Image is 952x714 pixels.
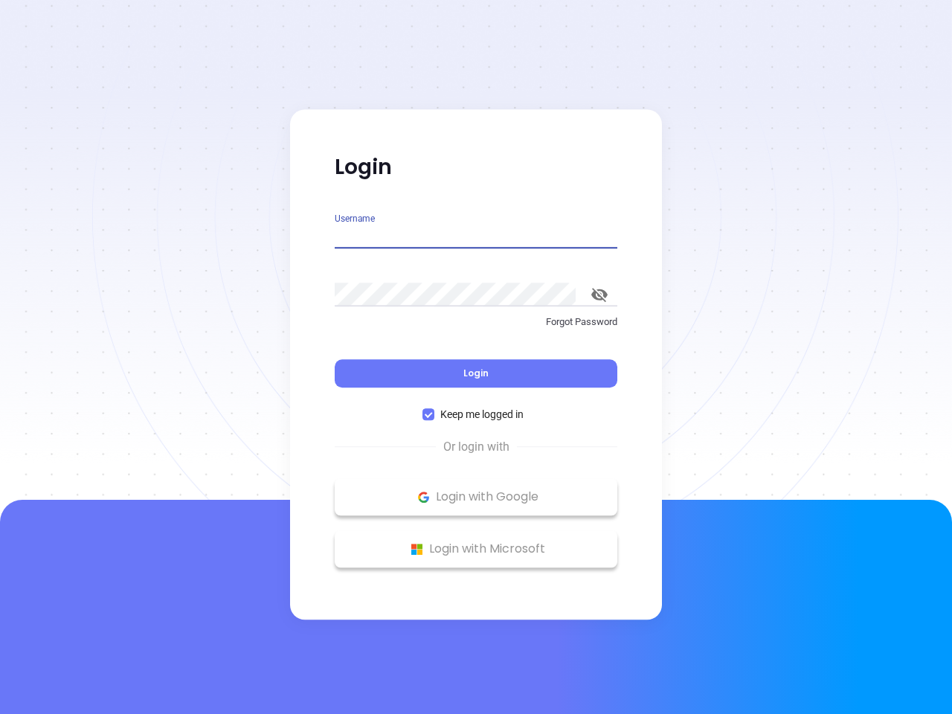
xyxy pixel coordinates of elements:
[436,438,517,456] span: Or login with
[335,214,375,223] label: Username
[582,277,617,312] button: toggle password visibility
[342,486,610,508] p: Login with Google
[335,315,617,341] a: Forgot Password
[335,359,617,387] button: Login
[335,478,617,515] button: Google Logo Login with Google
[463,367,489,379] span: Login
[342,538,610,560] p: Login with Microsoft
[335,315,617,329] p: Forgot Password
[335,530,617,567] button: Microsoft Logo Login with Microsoft
[414,488,433,506] img: Google Logo
[434,406,530,422] span: Keep me logged in
[408,540,426,559] img: Microsoft Logo
[335,154,617,181] p: Login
